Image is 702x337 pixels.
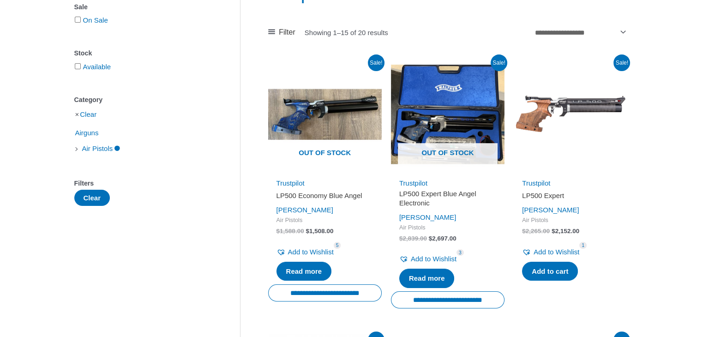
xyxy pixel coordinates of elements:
[276,228,304,235] bdi: 1,588.00
[74,190,110,206] button: Clear
[279,25,295,39] span: Filter
[613,54,630,71] span: Sale!
[522,246,579,259] a: Add to Wishlist
[268,57,382,171] img: LP500 Economy Blue Angel
[522,191,619,200] h2: LP500 Expert
[74,0,212,14] div: Sale
[83,16,108,24] a: On Sale
[368,54,384,71] span: Sale!
[398,143,498,164] span: Out of stock
[552,228,555,235] span: $
[491,54,507,71] span: Sale!
[514,57,627,171] img: LP500 Expert
[276,191,373,204] a: LP500 Economy Blue Angel
[276,206,333,214] a: [PERSON_NAME]
[399,269,455,288] a: Read more about “LP500 Expert Blue Angel Electronic”
[522,191,619,204] a: LP500 Expert
[306,228,333,235] bdi: 1,508.00
[275,143,375,164] span: Out of stock
[276,262,332,281] a: Read more about “LP500 Economy Blue Angel”
[399,179,427,187] a: Trustpilot
[399,235,403,242] span: $
[276,228,280,235] span: $
[81,144,121,152] a: Air Pistols
[276,179,305,187] a: Trustpilot
[74,93,212,107] div: Category
[391,57,504,171] a: Out of stock
[268,25,295,39] a: Filter
[305,29,388,36] p: Showing 1–15 of 20 results
[429,235,432,242] span: $
[75,63,81,69] input: Available
[411,255,456,263] span: Add to Wishlist
[552,228,579,235] bdi: 2,152.00
[83,63,111,71] a: Available
[74,177,212,190] div: Filters
[334,242,341,249] span: 5
[74,125,100,141] span: Airguns
[399,235,427,242] bdi: 2,839.00
[306,228,309,235] span: $
[522,179,550,187] a: Trustpilot
[522,228,526,235] span: $
[522,217,619,224] span: Air Pistols
[579,242,587,249] span: 1
[391,57,504,171] img: LP500 Expert Blue Angel Electronic
[276,246,334,259] a: Add to Wishlist
[522,206,579,214] a: [PERSON_NAME]
[80,110,96,118] a: Clear
[75,17,81,23] input: On Sale
[534,248,579,256] span: Add to Wishlist
[268,57,382,171] a: Out of stock
[522,262,578,281] a: Add to cart: “LP500 Expert”
[399,189,496,211] a: LP500 Expert Blue Angel Electronic
[276,217,373,224] span: Air Pistols
[399,189,496,207] h2: LP500 Expert Blue Angel Electronic
[399,224,496,232] span: Air Pistols
[74,128,100,136] a: Airguns
[522,228,550,235] bdi: 2,265.00
[81,141,114,156] span: Air Pistols
[276,191,373,200] h2: LP500 Economy Blue Angel
[456,249,464,256] span: 3
[74,47,212,60] div: Stock
[399,213,456,221] a: [PERSON_NAME]
[532,24,628,40] select: Shop order
[288,248,334,256] span: Add to Wishlist
[429,235,456,242] bdi: 2,697.00
[399,253,456,265] a: Add to Wishlist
